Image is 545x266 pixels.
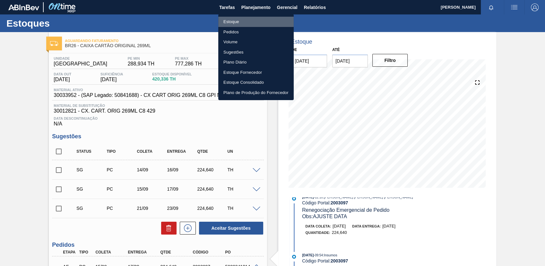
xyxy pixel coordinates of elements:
a: Plano Diário [218,57,294,67]
a: Sugestões [218,47,294,57]
a: Estoque Fornecedor [218,67,294,78]
a: Estoque [218,17,294,27]
a: Estoque Consolidado [218,77,294,88]
a: Pedidos [218,27,294,37]
a: Volume [218,37,294,47]
a: Plano de Produção do Fornecedor [218,88,294,98]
